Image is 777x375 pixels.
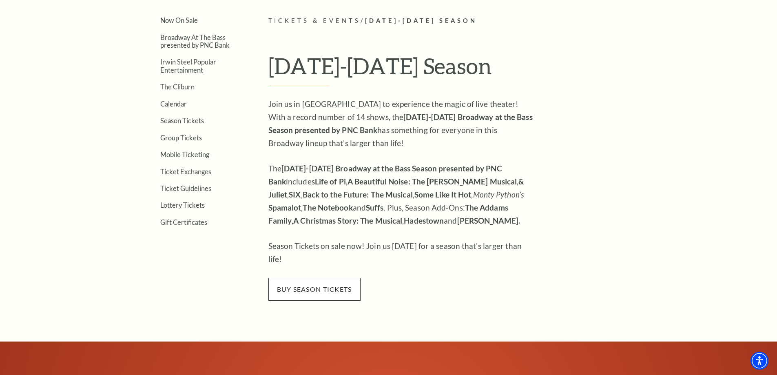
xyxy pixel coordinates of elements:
a: Broadway At The Bass presented by PNC Bank [160,33,230,49]
strong: Life of Pi [315,177,346,186]
span: [DATE]-[DATE] Season [365,17,477,24]
strong: Hadestown [404,216,444,225]
div: Accessibility Menu [750,352,768,370]
p: / [268,16,642,26]
em: Monty Python’s [473,190,524,199]
strong: Spamalot [268,203,301,212]
a: Season Tickets [160,117,204,124]
strong: Suffs [366,203,384,212]
span: Tickets & Events [268,17,361,24]
strong: [DATE]-[DATE] Broadway at the Bass Season presented by PNC Bank [268,112,533,135]
p: Join us in [GEOGRAPHIC_DATA] to experience the magic of live theater! With a record number of 14 ... [268,98,533,150]
strong: [DATE]-[DATE] Broadway at the Bass Season presented by PNC Bank [268,164,502,186]
strong: A Christmas Story: The Musical [293,216,402,225]
a: Ticket Guidelines [160,184,211,192]
a: Gift Certificates [160,218,207,226]
p: The includes , , , , , , , and . Plus, Season Add-Ons: , , and [268,162,533,227]
a: The Cliburn [160,83,195,91]
a: Now On Sale [160,16,198,24]
strong: & Juliet [268,177,525,199]
strong: The Addams Family [268,203,508,225]
strong: SIX [289,190,301,199]
a: Group Tickets [160,134,202,142]
h1: [DATE]-[DATE] Season [268,53,642,86]
a: Irwin Steel Popular Entertainment [160,58,216,73]
strong: [PERSON_NAME]. [457,216,520,225]
p: Season Tickets on sale now! Join us [DATE] for a season that's larger than life! [268,240,533,266]
a: buy season tickets [268,284,361,293]
a: Calendar [160,100,187,108]
strong: The Notebook [303,203,352,212]
strong: Back to the Future: The Musical [303,190,413,199]
strong: A Beautiful Noise: The [PERSON_NAME] Musical [348,177,517,186]
strong: Some Like It Hot [414,190,472,199]
a: Mobile Ticketing [160,151,209,158]
a: Lottery Tickets [160,201,205,209]
span: buy season tickets [268,278,361,301]
a: Ticket Exchanges [160,168,211,175]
